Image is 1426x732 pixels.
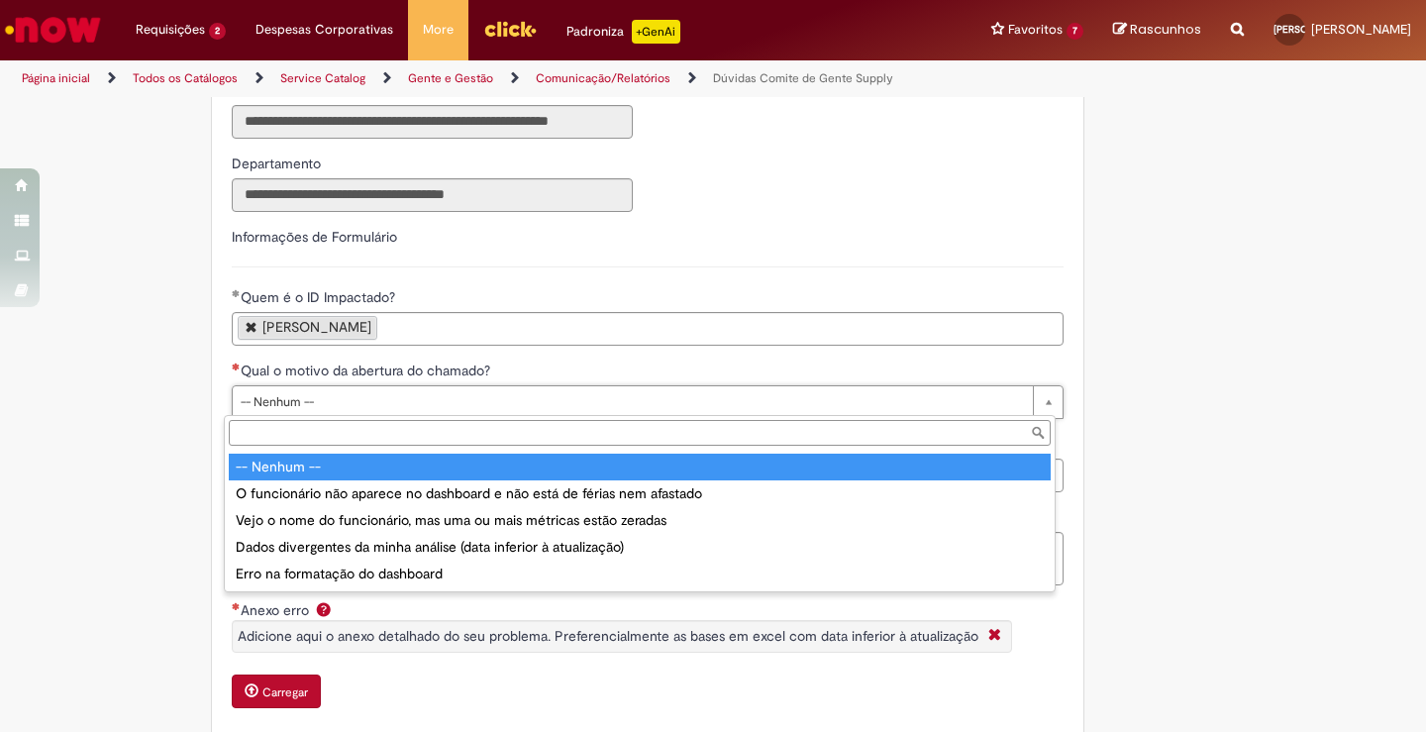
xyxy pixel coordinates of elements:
[229,561,1051,587] div: Erro na formatação do dashboard
[229,507,1051,534] div: Vejo o nome do funcionário, mas uma ou mais métricas estão zeradas
[225,450,1055,591] ul: Qual o motivo da abertura do chamado?
[229,454,1051,480] div: -- Nenhum --
[229,534,1051,561] div: Dados divergentes da minha análise (data inferior à atualização)
[229,480,1051,507] div: O funcionário não aparece no dashboard e não está de férias nem afastado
